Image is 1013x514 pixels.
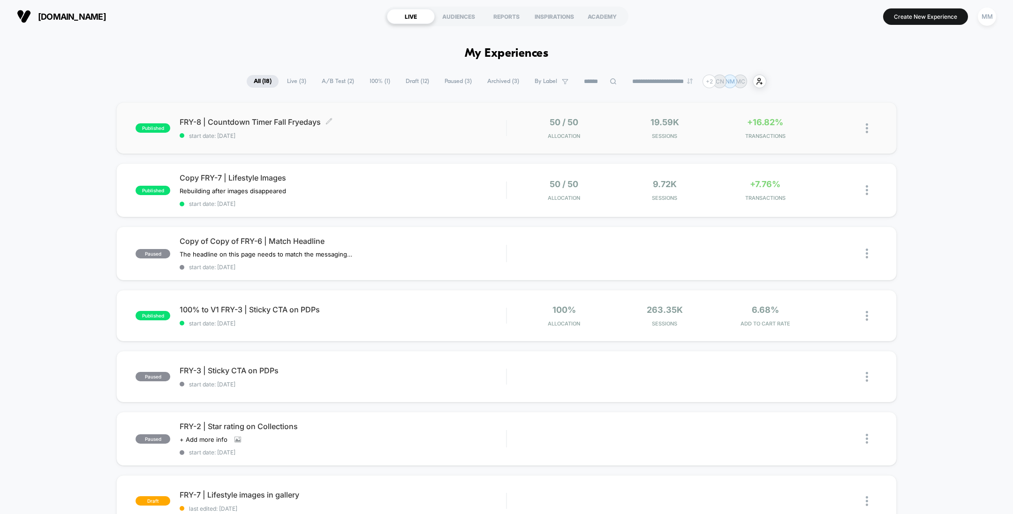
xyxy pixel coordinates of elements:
[38,12,106,22] span: [DOMAIN_NAME]
[180,320,506,327] span: start date: [DATE]
[866,372,868,382] img: close
[247,75,279,88] span: All ( 18 )
[647,305,683,315] span: 263.35k
[180,187,286,195] span: Rebuilding after images disappeared
[883,8,968,25] button: Create New Experience
[617,320,712,327] span: Sessions
[480,75,526,88] span: Archived ( 3 )
[535,78,557,85] span: By Label
[736,78,745,85] p: MC
[975,7,999,26] button: MM
[136,496,170,506] span: draft
[650,117,679,127] span: 19.59k
[866,123,868,133] img: close
[17,9,31,23] img: Visually logo
[180,264,506,271] span: start date: [DATE]
[280,75,313,88] span: Live ( 3 )
[866,185,868,195] img: close
[483,9,530,24] div: REPORTS
[435,9,483,24] div: AUDIENCES
[703,75,716,88] div: + 2
[752,305,779,315] span: 6.68%
[617,133,712,139] span: Sessions
[750,179,780,189] span: +7.76%
[866,249,868,258] img: close
[136,311,170,320] span: published
[978,8,996,26] div: MM
[180,490,506,499] span: FRY-7 | Lifestyle images in gallery
[866,496,868,506] img: close
[747,117,783,127] span: +16.82%
[180,422,506,431] span: FRY-2 | Star rating on Collections
[180,132,506,139] span: start date: [DATE]
[718,195,813,201] span: TRANSACTIONS
[180,236,506,246] span: Copy of Copy of FRY-6 | Match Headline
[315,75,361,88] span: A/B Test ( 2 )
[617,195,712,201] span: Sessions
[180,505,506,512] span: last edited: [DATE]
[399,75,436,88] span: Draft ( 12 )
[180,381,506,388] span: start date: [DATE]
[136,123,170,133] span: published
[548,133,580,139] span: Allocation
[180,250,354,258] span: The headline on this page needs to match the messaging on the previous page
[465,47,549,60] h1: My Experiences
[136,186,170,195] span: published
[866,311,868,321] img: close
[548,195,580,201] span: Allocation
[136,249,170,258] span: paused
[180,117,506,127] span: FRY-8 | Countdown Timer Fall Fryedays
[578,9,626,24] div: ACADEMY
[552,305,576,315] span: 100%
[716,78,724,85] p: CN
[866,434,868,444] img: close
[180,305,506,314] span: 100% to V1 FRY-3 | Sticky CTA on PDPs
[136,372,170,381] span: paused
[718,133,813,139] span: TRANSACTIONS
[180,173,506,182] span: Copy FRY-7 | Lifestyle Images
[387,9,435,24] div: LIVE
[687,78,693,84] img: end
[180,200,506,207] span: start date: [DATE]
[438,75,479,88] span: Paused ( 3 )
[653,179,677,189] span: 9.72k
[180,436,227,443] span: + Add more info
[180,449,506,456] span: start date: [DATE]
[548,320,580,327] span: Allocation
[718,320,813,327] span: ADD TO CART RATE
[530,9,578,24] div: INSPIRATIONS
[14,9,109,24] button: [DOMAIN_NAME]
[180,366,506,375] span: FRY-3 | Sticky CTA on PDPs
[550,117,578,127] span: 50 / 50
[136,434,170,444] span: paused
[550,179,578,189] span: 50 / 50
[726,78,735,85] p: NM
[363,75,397,88] span: 100% ( 1 )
